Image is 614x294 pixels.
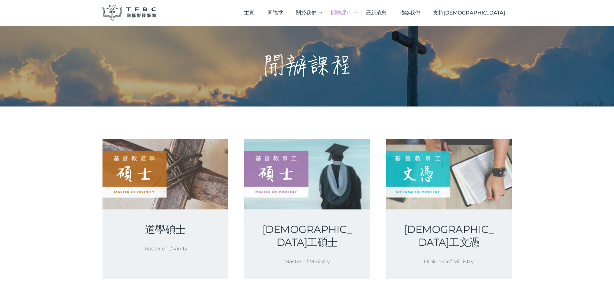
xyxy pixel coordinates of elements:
[359,3,393,22] a: 最新消息
[400,10,420,16] span: 聯絡我們
[118,244,213,253] p: Master of Divinity
[402,223,496,249] a: [DEMOGRAPHIC_DATA]工文憑
[118,223,213,236] a: 道學碩士
[402,257,496,266] p: Diploma of Ministry
[331,10,352,16] span: 開辦課程
[296,10,317,16] span: 關於我們
[433,10,505,16] span: 支持[DEMOGRAPHIC_DATA]
[427,3,512,22] a: 支持[DEMOGRAPHIC_DATA]
[238,3,261,22] a: 主頁
[289,3,324,22] a: 關於我們
[244,10,254,16] span: 主頁
[260,257,355,266] p: Master of Ministry
[102,5,157,21] img: 同福聖經學院 TFBC
[263,52,352,81] h1: 開辦課程
[260,223,355,249] a: [DEMOGRAPHIC_DATA]工碩士
[268,10,283,16] span: 同福堂
[393,3,427,22] a: 聯絡我們
[324,3,359,22] a: 開辦課程
[261,3,289,22] a: 同福堂
[366,10,386,16] span: 最新消息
